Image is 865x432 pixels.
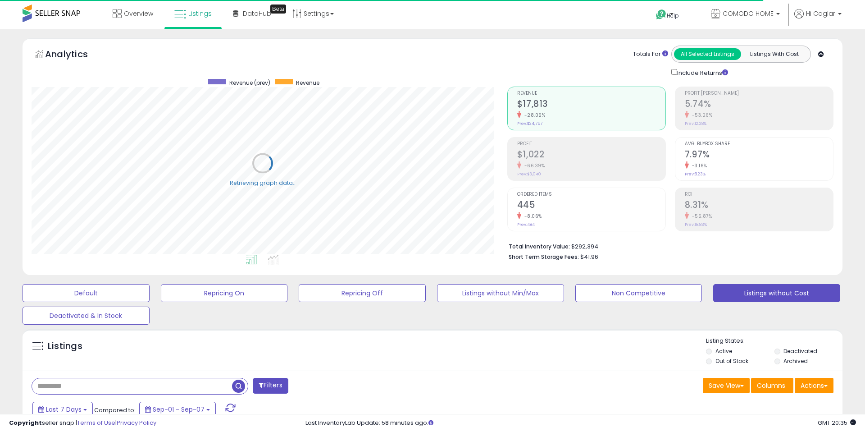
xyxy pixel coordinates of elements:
[741,48,808,60] button: Listings With Cost
[713,284,840,302] button: Listings without Cost
[23,307,150,325] button: Deactivated & In Stock
[795,378,833,393] button: Actions
[305,419,856,427] div: Last InventoryLab Update: 58 minutes ago.
[517,142,665,147] span: Profit
[48,340,82,353] h5: Listings
[517,200,665,212] h2: 445
[161,284,288,302] button: Repricing On
[685,121,706,126] small: Prev: 12.28%
[9,419,156,427] div: seller snap | |
[685,99,833,111] h2: 5.74%
[751,378,793,393] button: Columns
[706,337,842,345] p: Listing States:
[437,284,564,302] button: Listings without Min/Max
[517,171,541,177] small: Prev: $3,040
[685,192,833,197] span: ROI
[94,406,136,414] span: Compared to:
[46,405,82,414] span: Last 7 Days
[685,91,833,96] span: Profit [PERSON_NAME]
[633,50,668,59] div: Totals For
[517,99,665,111] h2: $17,813
[689,112,713,119] small: -53.26%
[685,149,833,161] h2: 7.97%
[715,357,748,365] label: Out of Stock
[517,121,542,126] small: Prev: $24,757
[77,418,115,427] a: Terms of Use
[45,48,105,63] h5: Analytics
[253,378,288,394] button: Filters
[649,2,697,29] a: Help
[689,162,707,169] small: -3.16%
[153,405,205,414] span: Sep-01 - Sep-07
[783,357,808,365] label: Archived
[243,9,271,18] span: DataHub
[575,284,702,302] button: Non Competitive
[665,67,739,78] div: Include Returns
[656,9,667,20] i: Get Help
[124,9,153,18] span: Overview
[517,149,665,161] h2: $1,022
[689,213,712,220] small: -55.87%
[230,179,296,187] div: Retrieving graph data..
[667,12,679,19] span: Help
[806,9,835,18] span: Hi Caglar
[580,253,598,261] span: $41.96
[517,91,665,96] span: Revenue
[299,284,426,302] button: Repricing Off
[521,112,546,119] small: -28.05%
[521,162,545,169] small: -66.39%
[509,243,570,250] b: Total Inventory Value:
[509,240,827,251] li: $292,394
[723,9,774,18] span: COMODO HOME
[23,284,150,302] button: Default
[517,222,535,227] small: Prev: 484
[818,418,856,427] span: 2025-09-15 20:35 GMT
[685,171,706,177] small: Prev: 8.23%
[757,381,785,390] span: Columns
[9,418,42,427] strong: Copyright
[794,9,842,29] a: Hi Caglar
[521,213,542,220] small: -8.06%
[685,142,833,147] span: Avg. Buybox Share
[139,402,216,417] button: Sep-01 - Sep-07
[517,192,665,197] span: Ordered Items
[715,347,732,355] label: Active
[674,48,741,60] button: All Selected Listings
[117,418,156,427] a: Privacy Policy
[685,200,833,212] h2: 8.31%
[509,253,579,261] b: Short Term Storage Fees:
[32,402,93,417] button: Last 7 Days
[188,9,212,18] span: Listings
[685,222,707,227] small: Prev: 18.83%
[703,378,750,393] button: Save View
[270,5,286,14] div: Tooltip anchor
[783,347,817,355] label: Deactivated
